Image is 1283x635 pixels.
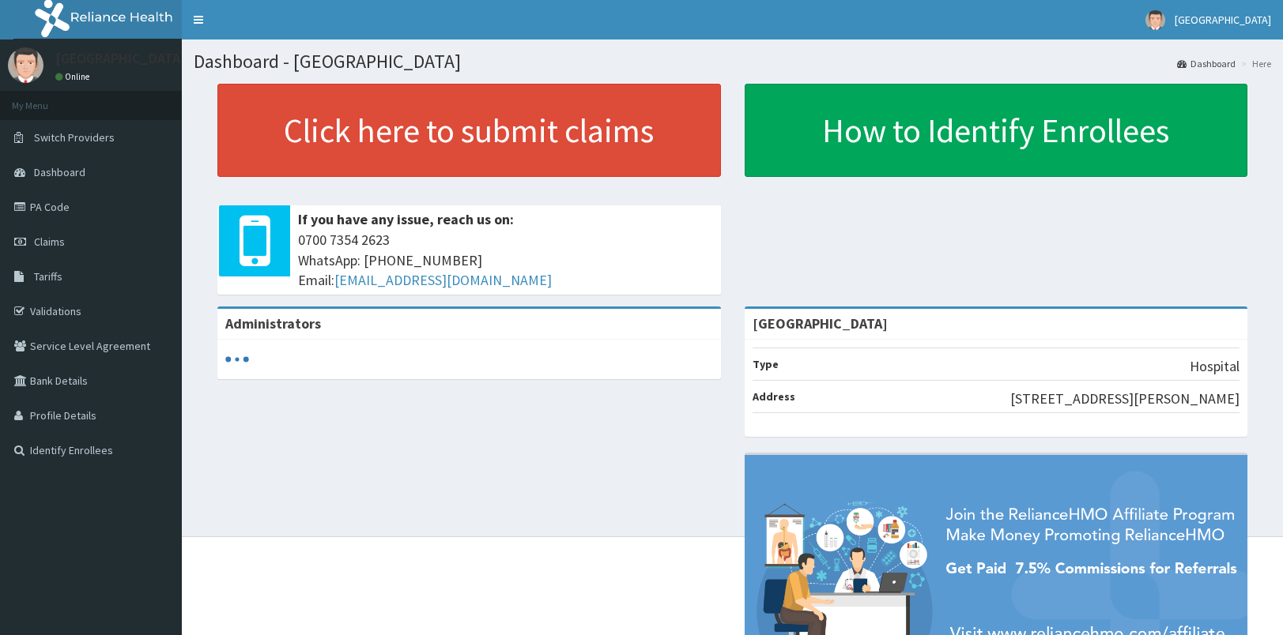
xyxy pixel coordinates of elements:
[298,210,514,228] b: If you have any issue, reach us on:
[194,51,1271,72] h1: Dashboard - [GEOGRAPHIC_DATA]
[8,47,43,83] img: User Image
[1237,57,1271,70] li: Here
[217,84,721,177] a: Click here to submit claims
[1190,356,1240,377] p: Hospital
[298,230,713,291] span: 0700 7354 2623 WhatsApp: [PHONE_NUMBER] Email:
[1145,10,1165,30] img: User Image
[753,357,779,371] b: Type
[745,84,1248,177] a: How to Identify Enrollees
[34,165,85,179] span: Dashboard
[225,314,321,333] b: Administrators
[55,71,93,82] a: Online
[753,314,888,333] strong: [GEOGRAPHIC_DATA]
[753,389,795,404] b: Address
[1177,57,1236,70] a: Dashboard
[1175,13,1271,27] span: [GEOGRAPHIC_DATA]
[334,271,552,289] a: [EMAIL_ADDRESS][DOMAIN_NAME]
[1010,389,1240,409] p: [STREET_ADDRESS][PERSON_NAME]
[55,51,186,66] p: [GEOGRAPHIC_DATA]
[34,269,62,284] span: Tariffs
[225,348,249,371] svg: audio-loading
[34,130,115,145] span: Switch Providers
[34,235,65,249] span: Claims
